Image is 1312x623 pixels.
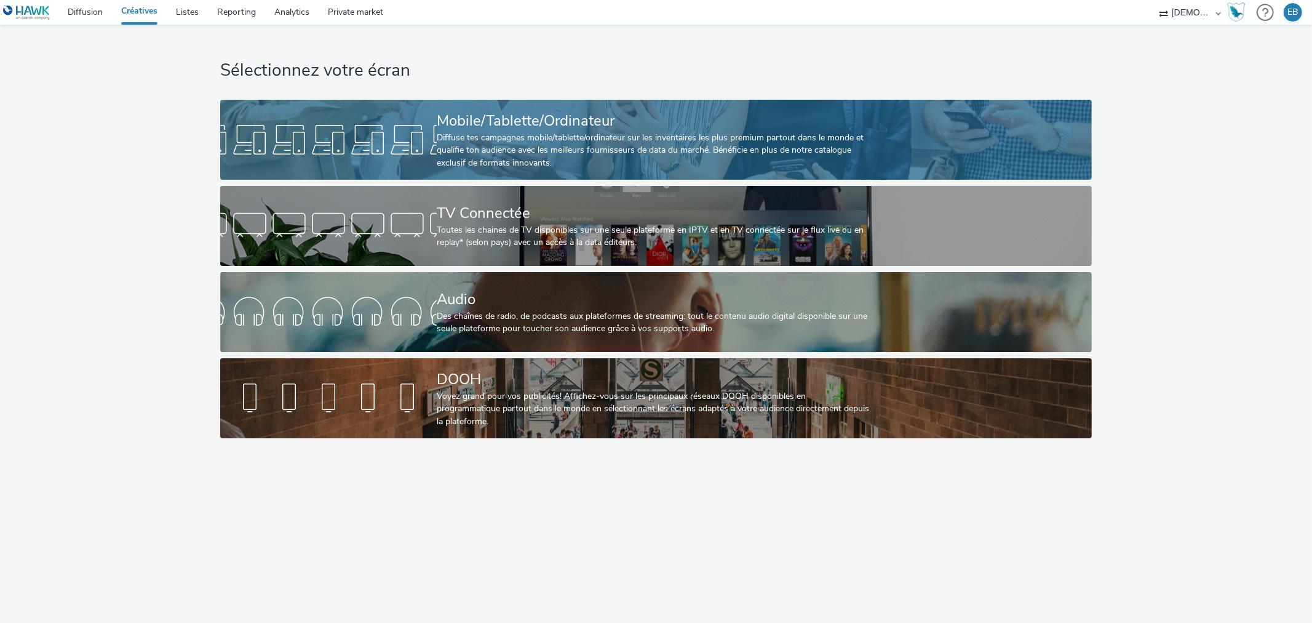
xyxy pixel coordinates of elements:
a: TV ConnectéeToutes les chaines de TV disponibles sur une seule plateforme en IPTV et en TV connec... [220,186,1092,266]
img: undefined Logo [3,5,50,20]
div: Toutes les chaines de TV disponibles sur une seule plateforme en IPTV et en TV connectée sur le f... [437,224,870,249]
h1: Sélectionnez votre écran [220,59,1092,82]
div: Audio [437,289,870,310]
a: DOOHVoyez grand pour vos publicités! Affichez-vous sur les principaux réseaux DOOH disponibles en... [220,358,1092,438]
img: Hawk Academy [1227,2,1246,22]
div: Voyez grand pour vos publicités! Affichez-vous sur les principaux réseaux DOOH disponibles en pro... [437,390,870,428]
div: Mobile/Tablette/Ordinateur [437,110,870,132]
a: AudioDes chaînes de radio, de podcasts aux plateformes de streaming: tout le contenu audio digita... [220,272,1092,352]
a: Mobile/Tablette/OrdinateurDiffuse tes campagnes mobile/tablette/ordinateur sur les inventaires le... [220,100,1092,180]
a: Hawk Academy [1227,2,1250,22]
div: EB [1288,3,1298,22]
div: Des chaînes de radio, de podcasts aux plateformes de streaming: tout le contenu audio digital dis... [437,310,870,336]
div: TV Connectée [437,203,870,224]
div: Diffuse tes campagnes mobile/tablette/ordinateur sur les inventaires les plus premium partout dan... [437,132,870,169]
div: DOOH [437,369,870,390]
